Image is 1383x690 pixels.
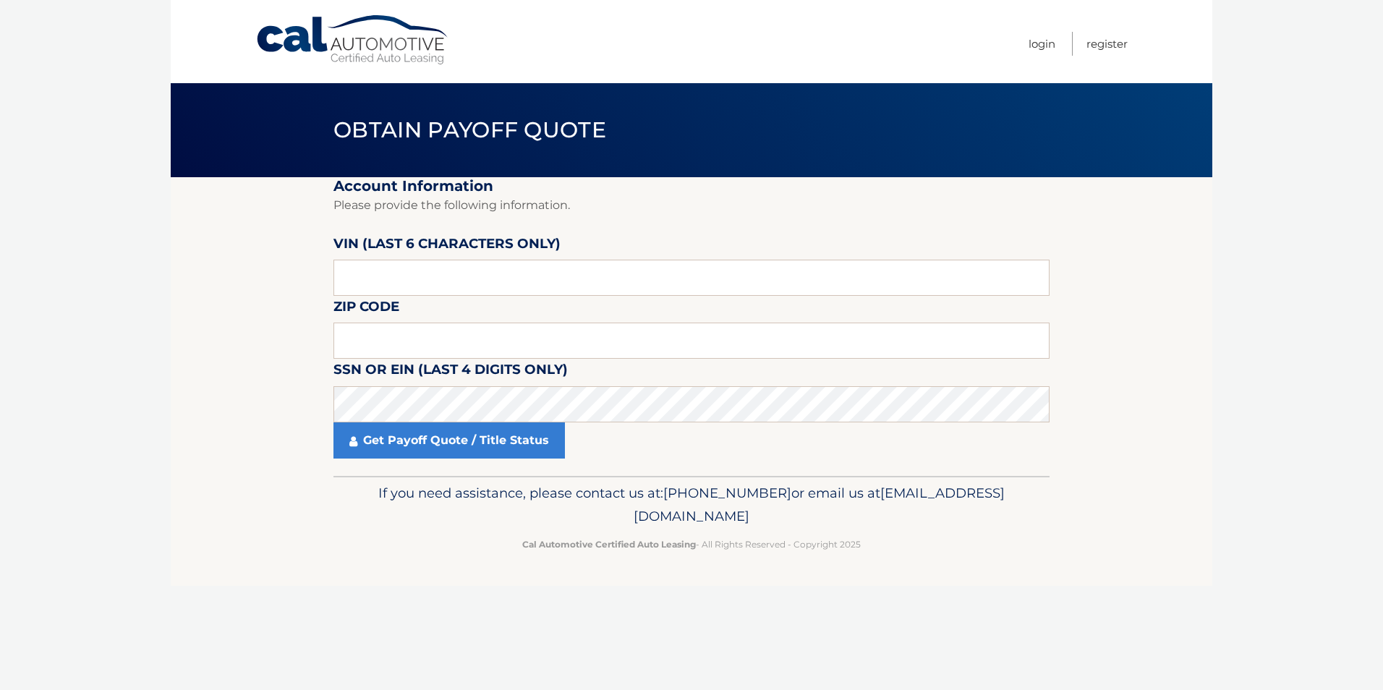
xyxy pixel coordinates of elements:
span: [PHONE_NUMBER] [663,485,791,501]
h2: Account Information [333,177,1050,195]
p: - All Rights Reserved - Copyright 2025 [343,537,1040,552]
p: Please provide the following information. [333,195,1050,216]
strong: Cal Automotive Certified Auto Leasing [522,539,696,550]
label: SSN or EIN (last 4 digits only) [333,359,568,386]
a: Cal Automotive [255,14,451,66]
p: If you need assistance, please contact us at: or email us at [343,482,1040,528]
a: Get Payoff Quote / Title Status [333,422,565,459]
a: Register [1086,32,1128,56]
label: Zip Code [333,296,399,323]
a: Login [1029,32,1055,56]
span: Obtain Payoff Quote [333,116,606,143]
label: VIN (last 6 characters only) [333,233,561,260]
